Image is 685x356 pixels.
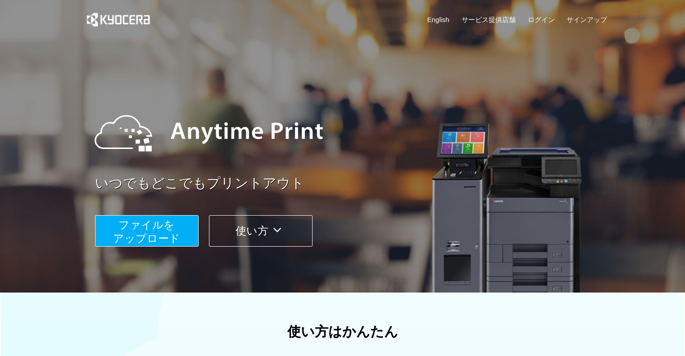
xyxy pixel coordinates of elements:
[209,215,313,247] button: 使い方
[427,15,449,24] a: English
[95,174,613,193] a: いつでもどこでもプリントアウト
[567,15,607,24] a: サインアップ
[95,215,199,247] button: ファイルを​​アップロード
[528,15,555,24] a: ログイン
[113,219,180,244] span: ファイルを ​​アップロード
[462,15,516,24] a: サービス提供店舗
